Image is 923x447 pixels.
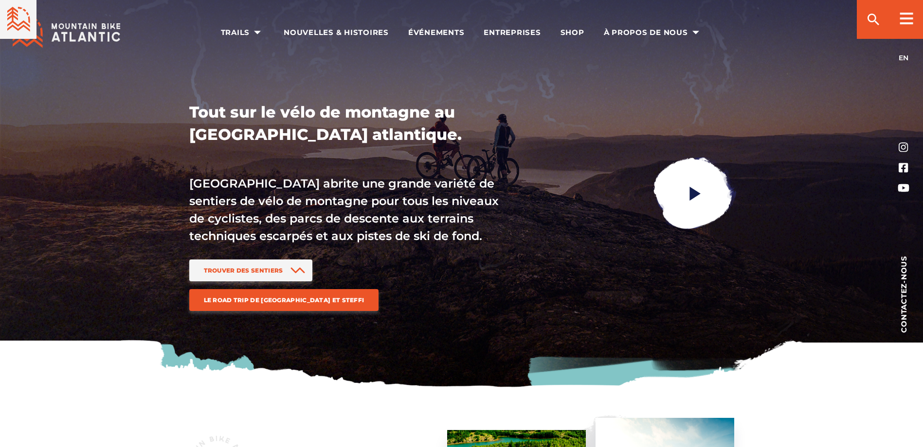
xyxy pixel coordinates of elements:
[204,267,283,274] span: Trouver des sentiers
[686,185,704,202] ion-icon: play
[689,26,703,39] ion-icon: arrow dropdown
[189,175,501,245] p: [GEOGRAPHIC_DATA] abrite une grande variété de sentiers de vélo de montagne pour tous les niveaux...
[284,28,389,37] span: Nouvelles & Histoires
[900,256,907,333] span: Contactez-nous
[899,53,908,62] a: EN
[604,28,703,37] span: À propos de nous
[251,26,264,39] ion-icon: arrow dropdown
[866,12,881,27] ion-icon: search
[408,28,465,37] span: Événements
[884,253,923,335] a: Contactez-nous
[204,296,364,304] span: Le road trip de [GEOGRAPHIC_DATA] et Steffi
[484,28,541,37] span: Entreprises
[189,101,501,146] h1: Tout sur le vélo de montagne au [GEOGRAPHIC_DATA] atlantique.
[189,259,312,281] a: Trouver des sentiers
[221,28,265,37] span: Trails
[561,28,584,37] span: Shop
[189,289,379,311] a: Le road trip de [GEOGRAPHIC_DATA] et Steffi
